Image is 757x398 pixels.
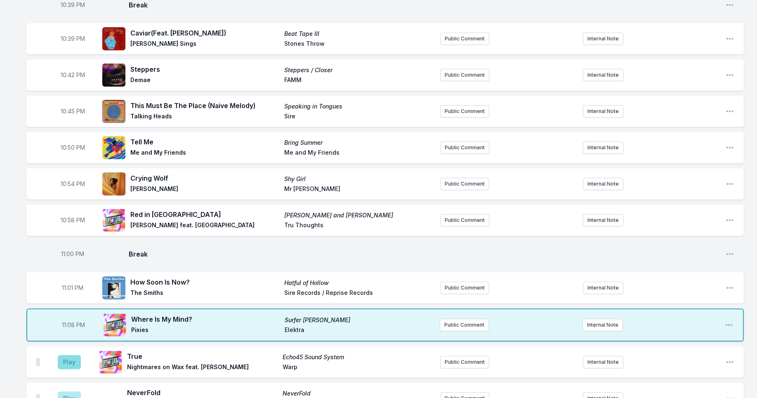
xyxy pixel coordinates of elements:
[284,279,433,287] span: Hatful of Hollow
[440,33,489,45] button: Public Comment
[102,100,125,123] img: Speaking in Tongues
[127,388,278,398] span: NeverFold
[726,250,734,258] button: Open playlist item options
[130,40,279,49] span: [PERSON_NAME] Sings
[61,71,85,79] span: Timestamp
[130,277,279,287] span: How Soon Is Now?
[726,144,734,152] button: Open playlist item options
[130,112,279,122] span: Talking Heads
[130,148,279,158] span: Me and My Friends
[284,112,433,122] span: Sire
[726,1,734,9] button: Open playlist item options
[131,314,280,324] span: Where Is My Mind?
[284,148,433,158] span: Me and My Friends
[61,35,85,43] span: Timestamp
[131,326,280,336] span: Pixies
[284,30,433,38] span: Beat Tape III
[583,282,623,294] button: Internal Note
[284,289,433,299] span: Sire Records / Reprise Records
[61,216,85,224] span: Timestamp
[285,316,433,324] span: Surfer [PERSON_NAME]
[583,178,623,190] button: Internal Note
[130,185,279,195] span: [PERSON_NAME]
[284,66,433,74] span: Steppers / Closer
[130,137,279,147] span: Tell Me
[102,209,125,232] img: Frank Dean and Andrew
[283,389,433,398] span: NeverFold
[583,214,623,226] button: Internal Note
[284,185,433,195] span: Mr [PERSON_NAME]
[61,250,84,258] span: Timestamp
[99,351,122,374] img: Echo45 Sound System
[440,141,489,154] button: Public Comment
[61,144,85,152] span: Timestamp
[582,319,623,331] button: Internal Note
[440,356,489,368] button: Public Comment
[284,40,433,49] span: Stones Throw
[102,276,125,299] img: Hatful of Hollow
[726,180,734,188] button: Open playlist item options
[583,356,623,368] button: Internal Note
[130,221,279,231] span: [PERSON_NAME] feat. [GEOGRAPHIC_DATA]
[127,351,278,361] span: True
[102,136,125,159] img: Bring Summer
[102,27,125,50] img: Beat Tape III
[62,284,83,292] span: Timestamp
[36,358,40,366] img: Drag Handle
[283,363,433,373] span: Warp
[284,102,433,111] span: Speaking in Tongues
[283,353,433,361] span: Echo45 Sound System
[102,64,125,87] img: Steppers / Closer
[726,284,734,292] button: Open playlist item options
[130,101,279,111] span: This Must Be The Place (Naive Melody)
[62,321,85,329] span: Timestamp
[726,358,734,366] button: Open playlist item options
[583,33,623,45] button: Internal Note
[127,363,278,373] span: Nightmares on Wax feat. [PERSON_NAME]
[726,216,734,224] button: Open playlist item options
[58,355,81,369] button: Play
[61,1,85,9] span: Timestamp
[284,139,433,147] span: Bring Summer
[284,175,433,183] span: Shy Girl
[726,107,734,115] button: Open playlist item options
[130,64,279,74] span: Steppers
[440,69,489,81] button: Public Comment
[130,28,279,38] span: Caviar (Feat. [PERSON_NAME])
[130,76,279,86] span: Demae
[285,326,433,336] span: Elektra
[440,319,489,331] button: Public Comment
[103,313,126,337] img: Surfer Rosa
[440,282,489,294] button: Public Comment
[583,141,623,154] button: Internal Note
[440,105,489,118] button: Public Comment
[284,221,433,231] span: Tru Thoughts
[440,214,489,226] button: Public Comment
[130,210,279,219] span: Red in [GEOGRAPHIC_DATA]
[61,107,85,115] span: Timestamp
[725,321,733,329] button: Open playlist item options
[130,173,279,183] span: Crying Wolf
[440,178,489,190] button: Public Comment
[726,35,734,43] button: Open playlist item options
[284,76,433,86] span: FAMM
[61,180,85,188] span: Timestamp
[130,289,279,299] span: The Smiths
[129,249,719,259] span: Break
[583,105,623,118] button: Internal Note
[284,211,433,219] span: [PERSON_NAME] and [PERSON_NAME]
[583,69,623,81] button: Internal Note
[102,172,125,195] img: Shy Girl
[726,71,734,79] button: Open playlist item options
